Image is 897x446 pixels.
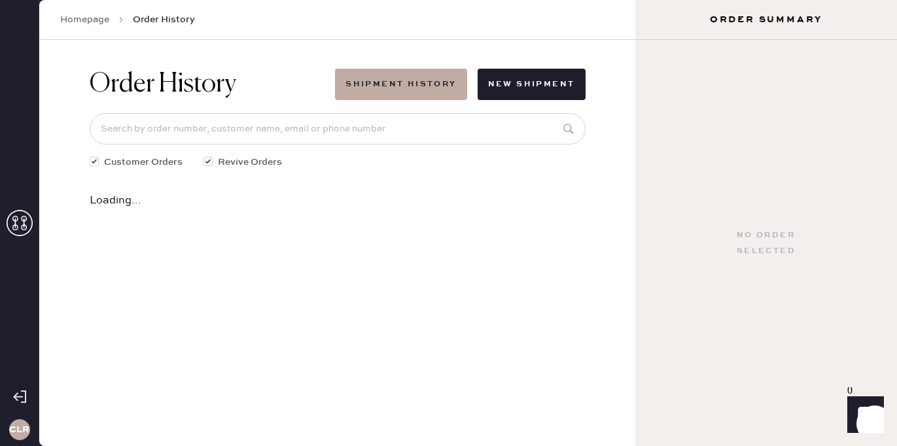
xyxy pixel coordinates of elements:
[133,13,195,26] span: Order History
[737,228,796,259] div: No order selected
[90,113,586,145] input: Search by order number, customer name, email or phone number
[335,69,466,100] button: Shipment History
[60,13,109,26] a: Homepage
[90,69,236,100] h1: Order History
[90,196,586,206] div: Loading...
[635,13,897,26] h3: Order Summary
[478,69,586,100] button: New Shipment
[104,155,183,169] span: Customer Orders
[9,425,29,434] h3: CLR
[218,155,282,169] span: Revive Orders
[835,387,891,443] iframe: Front Chat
